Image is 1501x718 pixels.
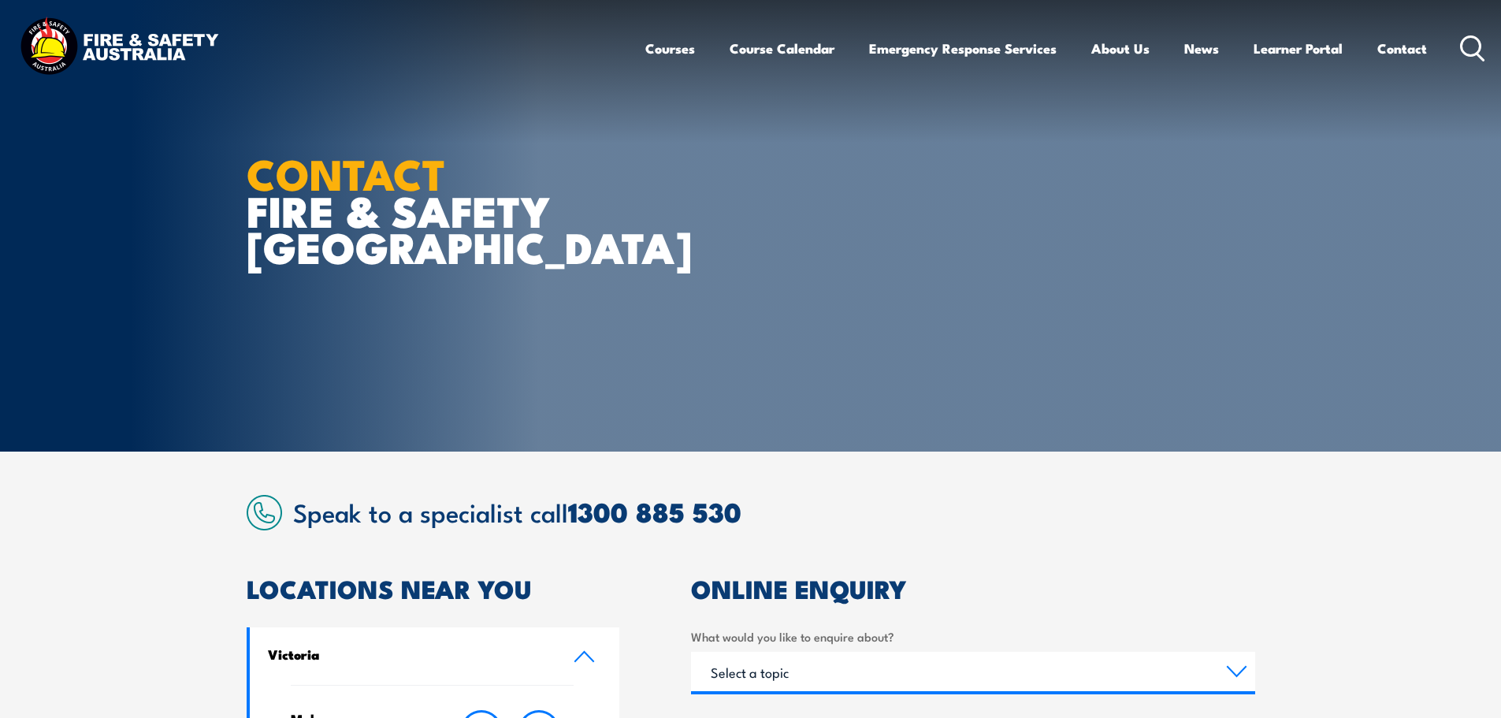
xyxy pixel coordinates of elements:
a: About Us [1091,28,1150,69]
h2: ONLINE ENQUIRY [691,577,1255,599]
a: Course Calendar [730,28,834,69]
h4: Victoria [268,645,550,663]
a: 1300 885 530 [568,490,741,532]
a: Victoria [250,627,620,685]
h2: Speak to a specialist call [293,497,1255,526]
strong: CONTACT [247,140,446,205]
a: Courses [645,28,695,69]
a: News [1184,28,1219,69]
label: What would you like to enquire about? [691,627,1255,645]
h1: FIRE & SAFETY [GEOGRAPHIC_DATA] [247,154,636,265]
a: Learner Portal [1254,28,1343,69]
a: Emergency Response Services [869,28,1057,69]
h2: LOCATIONS NEAR YOU [247,577,620,599]
a: Contact [1377,28,1427,69]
